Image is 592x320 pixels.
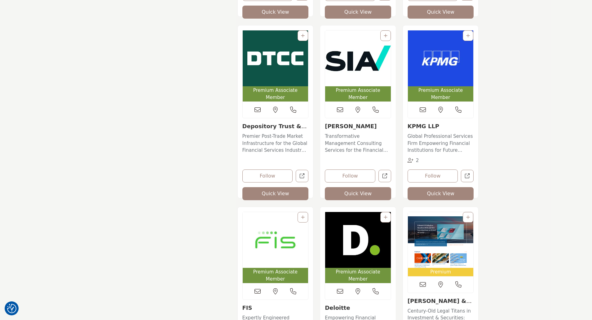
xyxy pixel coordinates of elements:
a: Global Professional Services Firm Empowering Financial Institutions for Future Success Our missio... [408,131,474,154]
a: Add To List [466,33,470,38]
p: Global Professional Services Firm Empowering Financial Institutions for Future Success Our missio... [408,133,474,154]
span: Premium [409,268,472,276]
p: Premier Post-Trade Market Infrastructure for the Global Financial Services Industry The Depositor... [242,133,309,154]
h3: Deloitte [325,304,391,311]
button: Follow [242,169,293,183]
a: Open Listing in new tab [408,212,474,276]
button: Quick View [242,187,309,200]
a: Depository Trust & C... [242,123,307,136]
span: Premium Associate Member [326,268,390,282]
span: 2 [416,158,419,163]
a: Add To List [466,215,470,220]
img: Deloitte [325,212,391,268]
img: Revisit consent button [7,304,16,313]
span: Premium Associate Member [244,87,307,101]
img: Sia [325,30,391,86]
button: Follow [408,169,458,183]
p: Transformative Management Consulting Services for the Financial Industry [PERSON_NAME] is a next-... [325,133,391,154]
a: [PERSON_NAME] & [PERSON_NAME]... [408,298,472,311]
a: Open Listing in new tab [325,212,391,283]
a: Add To List [301,215,305,220]
button: Quick View [325,187,391,200]
a: Add To List [384,33,387,38]
img: KPMG LLP [408,30,474,86]
a: Open sia-partners in new tab [378,170,391,183]
button: Follow [325,169,375,183]
a: Premier Post-Trade Market Infrastructure for the Global Financial Services Industry The Depositor... [242,131,309,154]
a: FIS [242,304,252,311]
a: KPMG LLP [408,123,439,129]
a: Add To List [301,33,305,38]
h3: Cahill Gordon & Reindel LLP [408,298,474,304]
h3: KPMG LLP [408,123,474,130]
img: FIS [243,212,308,268]
a: Open Listing in new tab [243,212,308,283]
span: Premium Associate Member [409,87,472,101]
img: Cahill Gordon & Reindel LLP [408,212,474,268]
a: Add To List [384,215,387,220]
span: Premium Associate Member [326,87,390,101]
a: Open Listing in new tab [243,30,308,101]
span: Premium Associate Member [244,268,307,282]
button: Quick View [408,6,474,19]
h3: FIS [242,304,309,311]
a: Open depository-trust-clearing-corporation-dtcc in new tab [296,170,308,183]
button: Consent Preferences [7,304,16,313]
a: Open kpmg-llp in new tab [461,170,474,183]
a: Open Listing in new tab [408,30,474,101]
h3: Depository Trust & Clearing Corporation (DTCC) [242,123,309,130]
div: Followers [408,157,419,164]
a: [PERSON_NAME] [325,123,377,129]
a: Deloitte [325,304,350,311]
button: Quick View [242,6,309,19]
h3: Sia [325,123,391,130]
img: Depository Trust & Clearing Corporation (DTCC) [243,30,308,86]
a: Open Listing in new tab [325,30,391,101]
a: Transformative Management Consulting Services for the Financial Industry [PERSON_NAME] is a next-... [325,131,391,154]
button: Quick View [325,6,391,19]
button: Quick View [408,187,474,200]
